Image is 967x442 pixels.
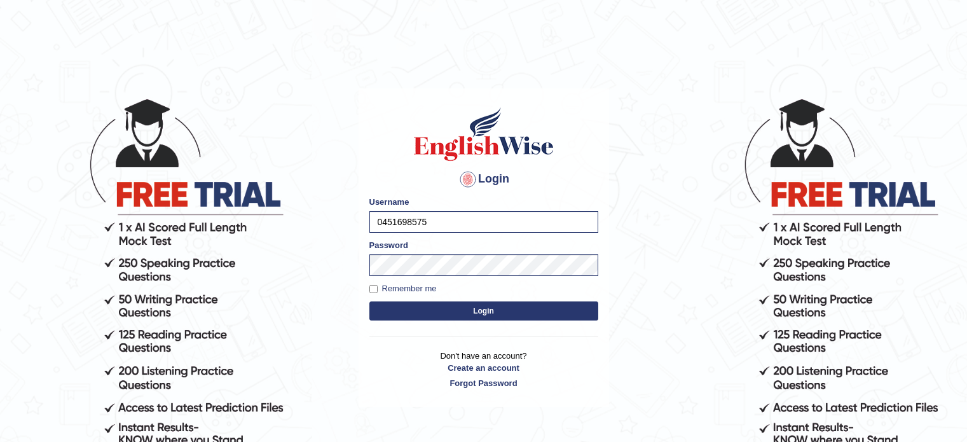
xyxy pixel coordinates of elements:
p: Don't have an account? [369,350,598,389]
button: Login [369,301,598,321]
label: Password [369,239,408,251]
h4: Login [369,169,598,190]
a: Forgot Password [369,377,598,389]
img: Logo of English Wise sign in for intelligent practice with AI [411,106,556,163]
label: Remember me [369,282,437,295]
a: Create an account [369,362,598,374]
input: Remember me [369,285,378,293]
label: Username [369,196,409,208]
